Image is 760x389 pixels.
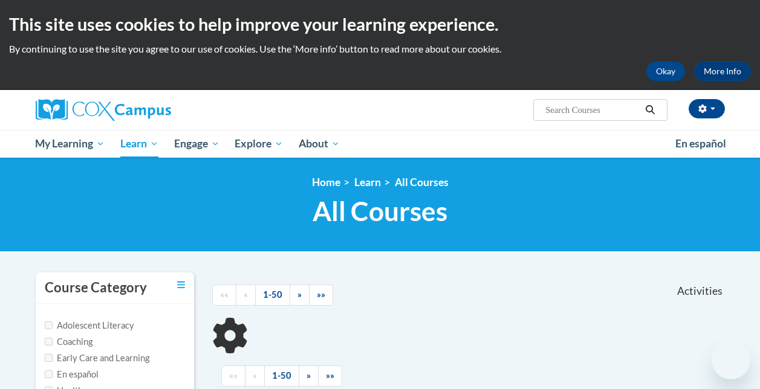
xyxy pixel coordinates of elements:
[177,278,185,292] a: Toggle collapse
[235,137,283,151] span: Explore
[212,285,236,306] a: Begining
[45,354,53,362] input: Checkbox for Options
[35,137,105,151] span: My Learning
[354,176,381,188] a: Learn
[45,278,147,297] h3: Course Category
[677,285,723,298] span: Activities
[291,130,348,158] a: About
[675,137,726,150] span: En español
[174,137,219,151] span: Engage
[299,365,319,387] a: Next
[120,137,158,151] span: Learn
[309,285,333,306] a: End
[317,289,325,300] span: »»
[694,62,751,81] a: More Info
[45,321,53,329] input: Checkbox for Options
[264,365,299,387] a: 1-50
[290,285,310,306] a: Next
[326,370,334,381] span: »»
[312,176,340,188] a: Home
[236,285,256,306] a: Previous
[667,131,734,156] a: En español
[646,62,685,81] button: Okay
[220,289,229,300] span: ««
[712,341,750,379] iframe: Button to launch messaging window
[28,130,113,158] a: My Learning
[641,103,659,117] button: Search
[45,352,149,365] label: Early Care and Learning
[229,370,238,381] span: ««
[166,130,227,158] a: Engage
[244,289,248,300] span: «
[45,335,93,349] label: Coaching
[544,103,641,117] input: Search Courses
[27,130,734,158] div: Main menu
[297,289,302,300] span: »
[318,365,342,387] a: End
[227,130,291,158] a: Explore
[112,130,166,158] a: Learn
[313,195,447,227] span: All Courses
[45,370,53,378] input: Checkbox for Options
[307,370,311,381] span: »
[395,176,449,188] a: All Courses
[253,370,257,381] span: «
[45,368,99,381] label: En español
[255,285,290,306] a: 1-50
[221,365,245,387] a: Begining
[45,338,53,346] input: Checkbox for Options
[245,365,265,387] a: Previous
[299,137,340,151] span: About
[9,42,751,56] p: By continuing to use the site you agree to our use of cookies. Use the ‘More info’ button to read...
[9,12,751,36] h2: This site uses cookies to help improve your learning experience.
[689,99,725,118] button: Account Settings
[45,319,134,332] label: Adolescent Literacy
[36,99,253,121] a: Cox Campus
[36,99,171,121] img: Cox Campus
